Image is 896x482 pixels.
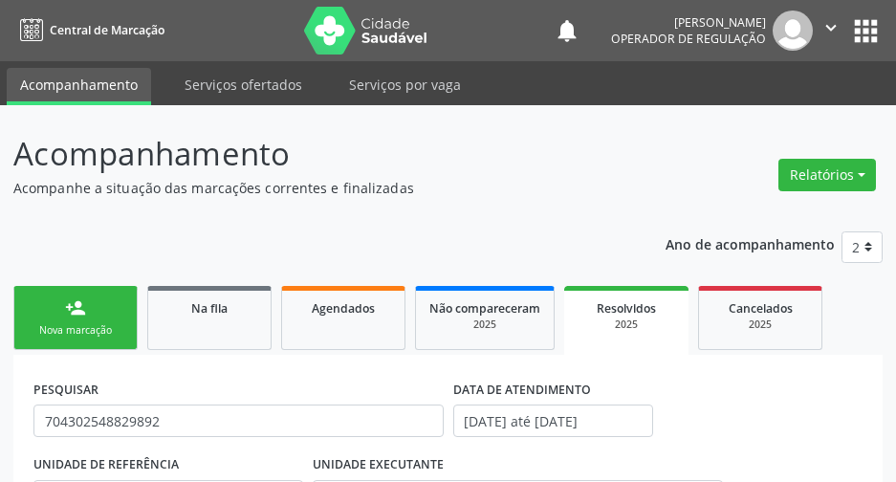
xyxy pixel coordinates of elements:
[28,323,123,338] div: Nova marcação
[429,318,540,332] div: 2025
[50,22,164,38] span: Central de Marcação
[13,178,622,198] p: Acompanhe a situação das marcações correntes e finalizadas
[597,300,656,317] span: Resolvidos
[773,11,813,51] img: img
[578,318,675,332] div: 2025
[849,14,883,48] button: apps
[712,318,808,332] div: 2025
[336,68,474,101] a: Serviços por vaga
[611,31,766,47] span: Operador de regulação
[729,300,793,317] span: Cancelados
[611,14,766,31] div: [PERSON_NAME]
[820,17,841,38] i: 
[453,405,653,437] input: Selecione um intervalo
[554,17,580,44] button: notifications
[429,300,540,317] span: Não compareceram
[313,450,444,480] label: UNIDADE EXECUTANTE
[33,450,179,480] label: UNIDADE DE REFERÊNCIA
[65,297,86,318] div: person_add
[33,405,444,437] input: Nome, CNS
[666,231,835,255] p: Ano de acompanhamento
[13,14,164,46] a: Central de Marcação
[453,375,591,405] label: DATA DE ATENDIMENTO
[778,159,876,191] button: Relatórios
[171,68,316,101] a: Serviços ofertados
[312,300,375,317] span: Agendados
[7,68,151,105] a: Acompanhamento
[13,130,622,178] p: Acompanhamento
[191,300,228,317] span: Na fila
[33,375,98,405] label: PESQUISAR
[813,11,849,51] button: 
